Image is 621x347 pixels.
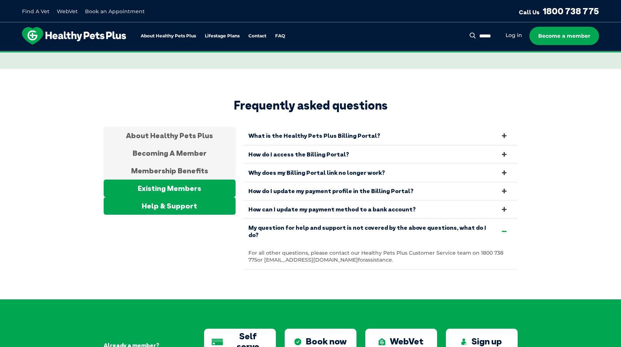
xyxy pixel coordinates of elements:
[243,182,518,200] a: How do I update my payment profile in the Billing Portal?
[378,338,385,346] img: WebVet
[104,127,236,144] div: About Healthy Pets Plus
[22,27,126,45] img: hpp-logo
[243,145,518,163] a: How do I access the Billing Portal?
[85,8,145,15] a: Book an Appointment
[104,98,518,112] h2: Frequently asked questions
[57,8,78,15] a: WebVet
[243,127,518,145] a: What is the Healthy Pets Plus Billing Portal?
[275,34,285,38] a: FAQ
[243,164,518,182] a: Why does my Billing Portal link no longer work?
[392,256,393,263] span: .
[529,27,599,45] a: Become a member
[211,336,269,347] div: Self serve
[468,32,477,39] button: Search
[243,200,518,218] a: How can I update my payment method to a bank account?
[141,34,196,38] a: About Healthy Pets Plus
[174,51,447,58] span: Proactive, preventative wellness program designed to keep your pet healthier and happier for longer
[365,256,392,263] span: assistance
[519,8,540,16] span: Call Us
[519,5,599,16] a: Call Us1800 738 775
[294,336,347,347] div: Book now
[248,250,503,263] span: For all other questions, please contact our Healthy Pets Plus Customer Service team on 1800 738 775
[358,256,365,263] span: for
[22,8,49,15] a: Find A Vet
[506,32,522,39] a: Log in
[104,162,236,180] div: Membership Benefits
[211,338,223,346] img: Self serve
[461,338,467,346] img: Sign up
[294,338,302,346] img: Book now
[248,34,266,38] a: Contact
[257,256,358,263] span: or [EMAIL_ADDRESS][DOMAIN_NAME]
[378,336,424,347] div: WebVet
[243,219,518,244] a: My question for help and support is not covered by the above questions, what do I do?
[205,34,240,38] a: Lifestage Plans
[461,336,502,347] div: Sign up
[104,197,236,215] div: Help & Support
[104,180,236,197] div: Existing Members
[104,144,236,162] div: Becoming A Member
